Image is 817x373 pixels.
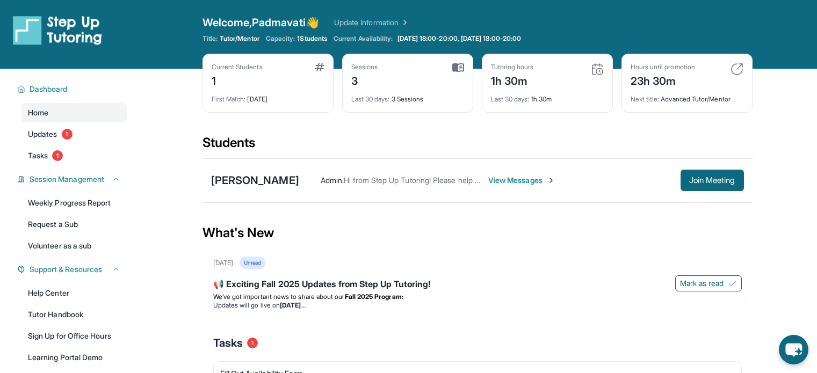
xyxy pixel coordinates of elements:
[28,107,48,118] span: Home
[30,84,68,94] span: Dashboard
[240,257,265,269] div: Unread
[680,278,724,289] span: Mark as read
[21,215,127,234] a: Request a Sub
[491,95,530,103] span: Last 30 days :
[297,34,327,43] span: 1 Students
[591,63,604,76] img: card
[21,326,127,346] a: Sign Up for Office Hours
[52,150,63,161] span: 1
[547,176,555,185] img: Chevron-Right
[21,348,127,367] a: Learning Portal Demo
[247,338,258,348] span: 1
[345,292,403,301] strong: Fall 2025 Program:
[491,71,534,89] div: 1h 30m
[395,34,524,43] a: [DATE] 18:00-20:00, [DATE] 18:00-20:00
[351,89,464,104] div: 3 Sessions
[351,71,378,89] div: 3
[315,63,324,71] img: card
[631,95,660,103] span: Next title :
[397,34,522,43] span: [DATE] 18:00-20:00, [DATE] 18:00-20:00
[351,63,378,71] div: Sessions
[266,34,295,43] span: Capacity:
[203,34,218,43] span: Title:
[28,129,57,140] span: Updates
[452,63,464,72] img: card
[62,129,73,140] span: 1
[25,174,120,185] button: Session Management
[681,170,744,191] button: Join Meeting
[25,264,120,275] button: Support & Resources
[213,292,345,301] span: We’ve got important news to share about our
[280,301,305,309] strong: [DATE]
[203,15,319,30] span: Welcome, Padmavati 👋
[334,17,409,28] a: Update Information
[491,89,604,104] div: 1h 30m
[220,34,259,43] span: Tutor/Mentor
[731,63,743,76] img: card
[213,259,233,267] div: [DATE]
[212,63,263,71] div: Current Students
[213,335,243,350] span: Tasks
[212,71,263,89] div: 1
[689,177,735,184] span: Join Meeting
[212,95,246,103] span: First Match :
[213,277,742,292] div: 📢 Exciting Fall 2025 Updates from Step Up Tutoring!
[21,103,127,122] a: Home
[21,236,127,255] a: Volunteer as a sub
[30,174,104,185] span: Session Management
[631,71,695,89] div: 23h 30m
[779,335,808,364] button: chat-button
[399,17,409,28] img: Chevron Right
[212,89,324,104] div: [DATE]
[675,275,742,291] button: Mark as read
[334,34,393,43] span: Current Availability:
[30,264,102,275] span: Support & Resources
[351,95,390,103] span: Last 30 days :
[488,175,555,186] span: View Messages
[21,146,127,165] a: Tasks1
[728,279,737,288] img: Mark as read
[213,301,742,310] li: Updates will go live on
[25,84,120,94] button: Dashboard
[491,63,534,71] div: Tutoring hours
[321,175,344,185] span: Admin :
[21,305,127,324] a: Tutor Handbook
[28,150,48,161] span: Tasks
[13,15,102,45] img: logo
[21,283,127,303] a: Help Center
[203,134,753,158] div: Students
[631,63,695,71] div: Hours until promotion
[203,209,753,257] div: What's New
[211,173,299,188] div: [PERSON_NAME]
[21,193,127,213] a: Weekly Progress Report
[21,125,127,144] a: Updates1
[631,89,743,104] div: Advanced Tutor/Mentor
